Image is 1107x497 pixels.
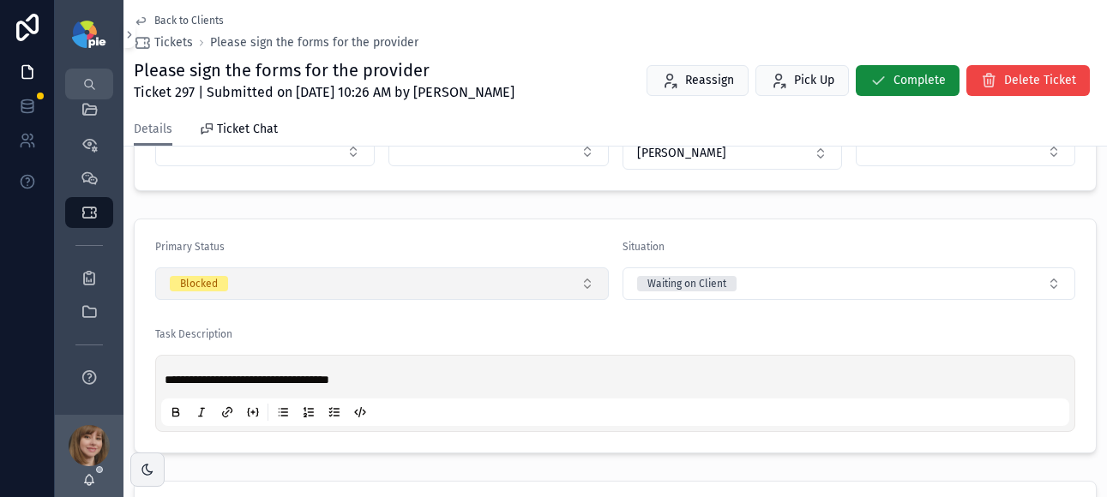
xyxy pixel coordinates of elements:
[180,276,218,291] div: Blocked
[217,121,278,138] span: Ticket Chat
[685,72,734,89] span: Reassign
[154,34,193,51] span: Tickets
[155,328,232,340] span: Task Description
[1004,72,1076,89] span: Delete Ticket
[154,14,224,27] span: Back to Clients
[647,65,749,96] button: Reassign
[155,267,609,300] button: Select Button
[755,65,849,96] button: Pick Up
[134,114,172,147] a: Details
[623,267,1076,300] button: Select Button
[623,241,665,253] span: Situation
[623,137,842,170] button: Select Button
[134,58,514,82] h1: Please sign the forms for the provider
[134,82,514,103] span: Ticket 297 | Submitted on [DATE] 10:26 AM by [PERSON_NAME]
[134,121,172,138] span: Details
[155,241,225,253] span: Primary Status
[856,137,1075,166] button: Select Button
[856,65,960,96] button: Complete
[637,145,726,162] span: [PERSON_NAME]
[200,114,278,148] a: Ticket Chat
[55,99,123,415] div: scrollable content
[794,72,834,89] span: Pick Up
[72,21,105,48] img: App logo
[966,65,1090,96] button: Delete Ticket
[893,72,946,89] span: Complete
[134,14,224,27] a: Back to Clients
[388,137,608,166] button: Select Button
[647,276,726,291] div: Waiting on Client
[155,137,375,166] button: Select Button
[210,34,418,51] a: Please sign the forms for the provider
[134,34,193,51] a: Tickets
